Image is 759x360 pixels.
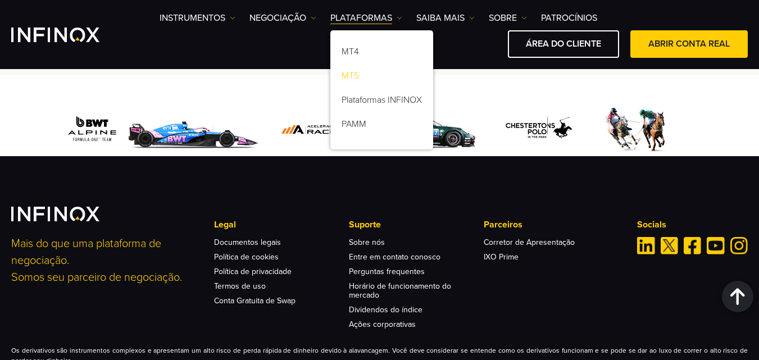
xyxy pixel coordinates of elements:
[484,238,575,247] a: Corretor de Apresentação
[484,218,619,231] p: Parceiros
[11,28,126,42] a: INFINOX Logo
[630,30,748,58] a: ABRIR CONTA REAL
[349,281,451,300] a: Horário de funcionamento do mercado
[160,11,235,25] a: Instrumentos
[214,238,281,247] a: Documentos legais
[484,252,519,262] a: IXO Prime
[349,218,484,231] p: Suporte
[661,237,678,254] a: Twitter
[214,252,279,262] a: Política de cookies
[349,305,422,315] a: Dividendos do índice
[707,237,724,254] a: Youtube
[330,114,433,138] a: PAMM
[637,218,748,231] p: Socials
[214,218,349,231] p: Legal
[330,42,433,66] a: MT4
[489,11,527,25] a: SOBRE
[330,66,433,90] a: MT5
[349,320,416,329] a: Ações corporativas
[349,238,385,247] a: Sobre nós
[349,267,425,276] a: Perguntas frequentes
[730,237,748,254] a: Instagram
[684,237,701,254] a: Facebook
[330,11,402,25] a: PLATAFORMAS
[214,281,266,291] a: Termos de uso
[214,267,292,276] a: Política de privacidade
[11,235,196,286] p: Mais do que uma plataforma de negociação. Somos seu parceiro de negociação.
[349,252,440,262] a: Entre em contato conosco
[508,30,619,58] a: ÁREA DO CLIENTE
[541,11,597,25] a: Patrocínios
[416,11,475,25] a: Saiba mais
[249,11,316,25] a: NEGOCIAÇÃO
[330,90,433,114] a: Plataformas INFINOX
[637,237,655,254] a: Linkedin
[214,296,296,306] a: Conta Gratuita de Swap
